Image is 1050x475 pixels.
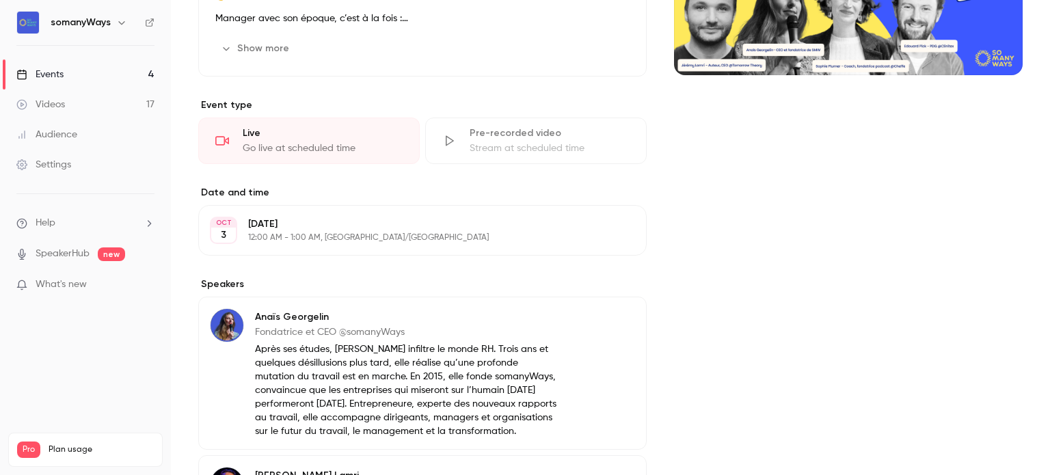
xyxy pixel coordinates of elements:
[198,297,647,450] div: Anaïs GeorgelinAnaïs GeorgelinFondatrice et CEO @somanyWaysAprès ses études, [PERSON_NAME] infilt...
[255,325,558,339] p: Fondatrice et CEO @somanyWays
[198,98,647,112] p: Event type
[17,12,39,33] img: somanyWays
[470,126,630,140] div: Pre-recorded video
[215,10,630,27] p: Manager avec son époque, c’est à la fois :
[243,141,403,155] div: Go live at scheduled time
[36,247,90,261] a: SpeakerHub
[51,16,111,29] h6: somanyWays
[425,118,647,164] div: Pre-recorded videoStream at scheduled time
[98,247,125,261] span: new
[248,232,574,243] p: 12:00 AM - 1:00 AM, [GEOGRAPHIC_DATA]/[GEOGRAPHIC_DATA]
[221,228,226,242] p: 3
[16,128,77,141] div: Audience
[198,186,647,200] label: Date and time
[17,442,40,458] span: Pro
[470,141,630,155] div: Stream at scheduled time
[243,126,403,140] div: Live
[211,218,236,228] div: OCT
[16,216,154,230] li: help-dropdown-opener
[49,444,154,455] span: Plan usage
[248,217,574,231] p: [DATE]
[36,277,87,292] span: What's new
[36,216,55,230] span: Help
[215,38,297,59] button: Show more
[16,68,64,81] div: Events
[16,158,71,172] div: Settings
[255,310,558,324] p: Anaïs Georgelin
[198,118,420,164] div: LiveGo live at scheduled time
[211,309,243,342] img: Anaïs Georgelin
[255,342,558,438] p: Après ses études, [PERSON_NAME] infiltre le monde RH. Trois ans et quelques désillusions plus tar...
[16,98,65,111] div: Videos
[198,277,647,291] label: Speakers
